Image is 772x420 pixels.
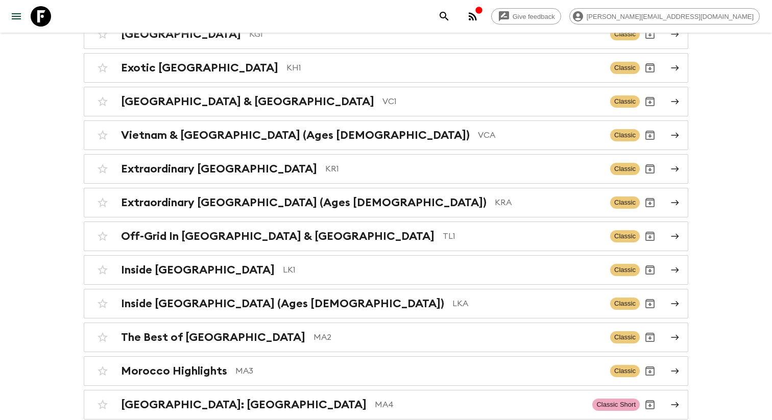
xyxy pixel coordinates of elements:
[640,192,660,213] button: Archive
[121,263,275,277] h2: Inside [GEOGRAPHIC_DATA]
[325,163,602,175] p: KR1
[495,196,602,209] p: KRA
[121,196,487,209] h2: Extraordinary [GEOGRAPHIC_DATA] (Ages [DEMOGRAPHIC_DATA])
[610,129,640,141] span: Classic
[84,323,688,352] a: The Best of [GEOGRAPHIC_DATA]MA2ClassicArchive
[313,331,602,343] p: MA2
[610,28,640,40] span: Classic
[640,394,660,415] button: Archive
[121,230,435,243] h2: Off-Grid In [GEOGRAPHIC_DATA] & [GEOGRAPHIC_DATA]
[640,361,660,381] button: Archive
[610,95,640,108] span: Classic
[84,390,688,419] a: [GEOGRAPHIC_DATA]: [GEOGRAPHIC_DATA]MA4Classic ShortArchive
[640,226,660,246] button: Archive
[610,264,640,276] span: Classic
[121,61,278,75] h2: Exotic [GEOGRAPHIC_DATA]
[452,298,602,310] p: LKA
[121,297,444,310] h2: Inside [GEOGRAPHIC_DATA] (Ages [DEMOGRAPHIC_DATA])
[121,95,374,108] h2: [GEOGRAPHIC_DATA] & [GEOGRAPHIC_DATA]
[121,129,470,142] h2: Vietnam & [GEOGRAPHIC_DATA] (Ages [DEMOGRAPHIC_DATA])
[84,221,688,251] a: Off-Grid In [GEOGRAPHIC_DATA] & [GEOGRAPHIC_DATA]TL1ClassicArchive
[569,8,760,24] div: [PERSON_NAME][EMAIL_ADDRESS][DOMAIN_NAME]
[121,162,317,176] h2: Extraordinary [GEOGRAPHIC_DATA]
[610,230,640,242] span: Classic
[610,62,640,74] span: Classic
[434,6,454,27] button: search adventures
[592,399,640,411] span: Classic Short
[640,260,660,280] button: Archive
[84,19,688,49] a: [GEOGRAPHIC_DATA]KG1ClassicArchive
[610,331,640,343] span: Classic
[581,13,759,20] span: [PERSON_NAME][EMAIL_ADDRESS][DOMAIN_NAME]
[235,365,602,377] p: MA3
[382,95,602,108] p: VC1
[443,230,602,242] p: TL1
[283,264,602,276] p: LK1
[121,398,367,411] h2: [GEOGRAPHIC_DATA]: [GEOGRAPHIC_DATA]
[478,129,602,141] p: VCA
[640,24,660,44] button: Archive
[84,188,688,217] a: Extraordinary [GEOGRAPHIC_DATA] (Ages [DEMOGRAPHIC_DATA])KRAClassicArchive
[610,163,640,175] span: Classic
[84,289,688,318] a: Inside [GEOGRAPHIC_DATA] (Ages [DEMOGRAPHIC_DATA])LKAClassicArchive
[249,28,602,40] p: KG1
[6,6,27,27] button: menu
[491,8,561,24] a: Give feedback
[84,53,688,83] a: Exotic [GEOGRAPHIC_DATA]KH1ClassicArchive
[121,331,305,344] h2: The Best of [GEOGRAPHIC_DATA]
[375,399,584,411] p: MA4
[121,364,227,378] h2: Morocco Highlights
[640,159,660,179] button: Archive
[640,293,660,314] button: Archive
[84,87,688,116] a: [GEOGRAPHIC_DATA] & [GEOGRAPHIC_DATA]VC1ClassicArchive
[640,58,660,78] button: Archive
[610,298,640,310] span: Classic
[84,154,688,184] a: Extraordinary [GEOGRAPHIC_DATA]KR1ClassicArchive
[84,255,688,285] a: Inside [GEOGRAPHIC_DATA]LK1ClassicArchive
[84,356,688,386] a: Morocco HighlightsMA3ClassicArchive
[640,327,660,348] button: Archive
[640,91,660,112] button: Archive
[640,125,660,145] button: Archive
[507,13,561,20] span: Give feedback
[121,28,241,41] h2: [GEOGRAPHIC_DATA]
[286,62,602,74] p: KH1
[610,365,640,377] span: Classic
[610,196,640,209] span: Classic
[84,120,688,150] a: Vietnam & [GEOGRAPHIC_DATA] (Ages [DEMOGRAPHIC_DATA])VCAClassicArchive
